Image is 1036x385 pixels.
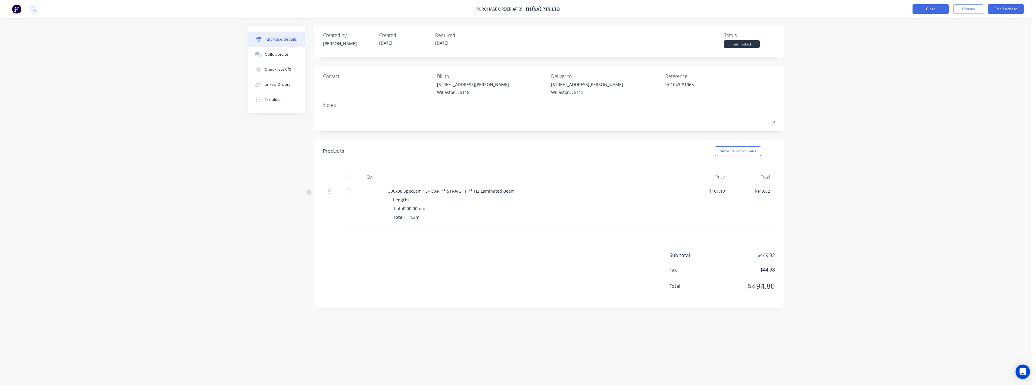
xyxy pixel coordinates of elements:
[248,92,305,107] button: Timeline
[476,6,525,12] div: Purchase Order #1121 -
[669,252,715,259] span: Sub total
[526,6,560,12] a: ITI (SA) Pty Ltd
[665,73,775,80] div: Reference
[410,214,420,220] span: 4.2m
[435,32,486,39] div: Required
[551,89,623,95] div: Willaston, , 5118
[323,40,374,47] div: [PERSON_NAME]
[393,205,425,212] span: 1 at 4200.00mm
[724,40,760,48] div: Submitted
[685,171,730,183] div: Price
[735,188,770,194] div: $449.82
[248,77,305,92] button: Linked Orders
[379,32,430,39] div: Created
[265,52,289,57] div: Collaborate
[356,171,383,183] div: Qty
[323,101,775,109] div: Notes
[551,73,661,80] div: Deliver to
[715,252,775,259] span: $449.82
[265,67,291,72] div: Checklists 0/0
[12,5,21,14] img: Factory
[715,266,775,273] span: $44.98
[323,147,344,155] div: Products
[248,47,305,62] button: Collaborate
[724,32,775,39] div: Status
[437,73,547,80] div: Bill to
[388,188,680,194] div: 300x88 SpecLam 15+ DAR ** STRAIGHT ** H2 Laminated Beam
[248,32,305,47] button: Purchase details
[730,171,775,183] div: Total
[265,37,297,42] div: Purchase details
[1016,365,1030,379] div: Open Intercom Messenger
[437,81,509,88] div: [STREET_ADDRESS][PERSON_NAME]
[913,4,949,14] button: Close
[669,266,715,273] span: Tax
[665,81,741,95] textarea: RC1043 #1065
[393,214,405,220] span: Total:
[988,4,1024,14] button: Edit Purchase
[323,32,374,39] div: Created by
[715,281,775,291] span: $494.80
[953,4,983,14] button: Options
[437,89,509,95] div: Willaston, , 5118
[669,282,715,290] span: Total
[689,188,725,194] div: $107.10
[715,146,761,156] button: Show / Hide columns
[265,97,281,102] div: Timeline
[248,62,305,77] button: Checklists 0/0
[393,197,410,203] span: Lengths
[323,73,433,80] div: Contact
[551,81,623,88] div: [STREET_ADDRESS][PERSON_NAME]
[265,82,291,87] div: Linked Orders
